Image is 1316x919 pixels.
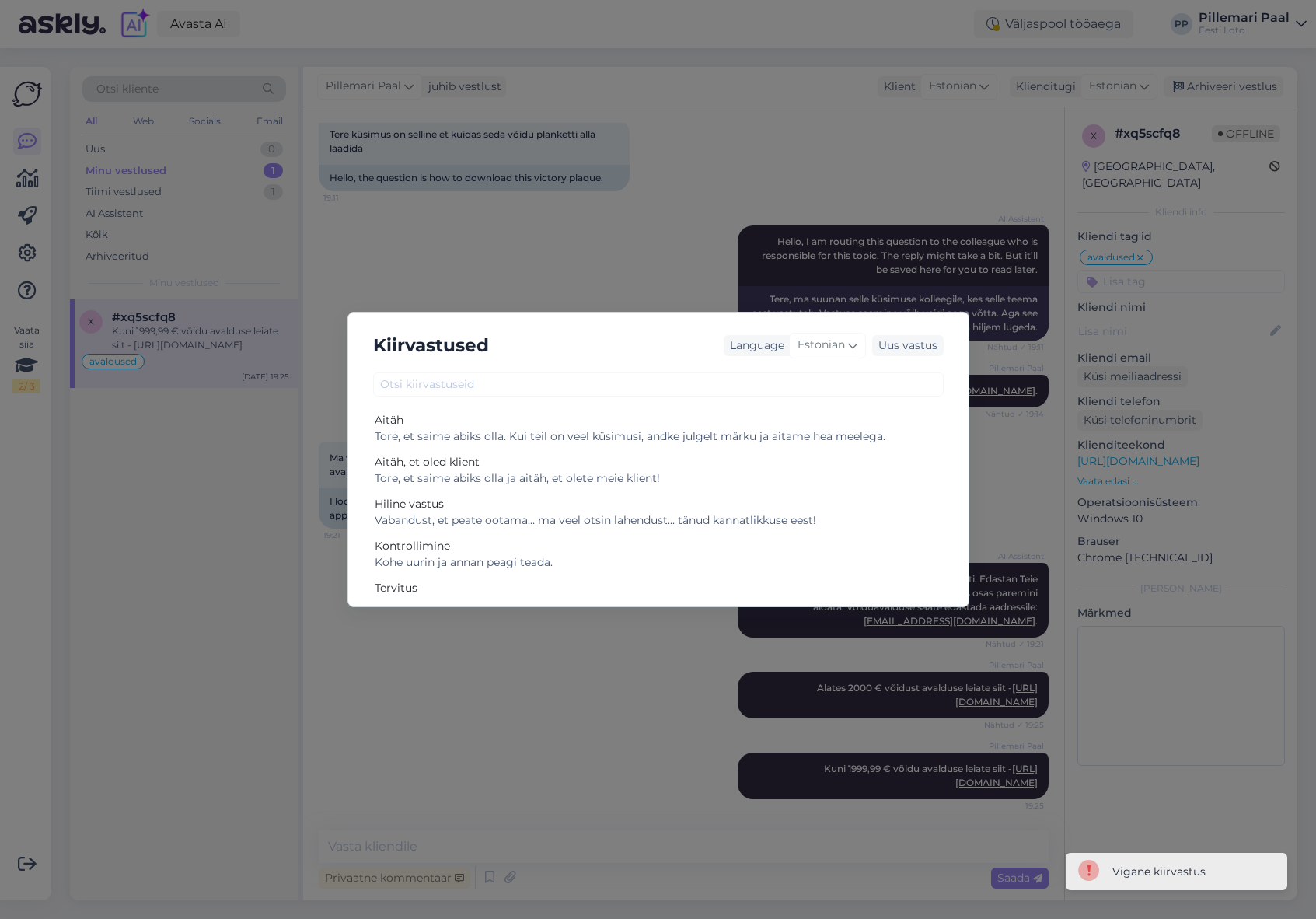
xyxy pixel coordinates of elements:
[375,580,942,596] div: Tervitus
[375,554,942,571] div: Kohe uurin ja annan peagi teada.
[375,412,942,428] div: Aitäh
[375,470,942,487] div: Tore, et saime abiks olla ja aitäh, et olete meie klient!
[375,454,942,470] div: Aitäh, et oled klient
[373,372,944,397] input: Otsi kiirvastuseid
[724,337,784,354] div: Language
[375,496,942,512] div: Hiline vastus
[798,337,845,354] span: Estonian
[872,335,944,356] div: Uus vastus
[375,538,942,554] div: Kontrollimine
[375,428,942,445] div: Tore, et saime abiks olla. Kui teil on veel küsimusi, andke julgelt märku ja aitame hea meelega.
[375,512,942,529] div: Vabandust, et peate ootama… ma veel otsin lahendust… tänud kannatlikkuse eest!
[373,331,489,360] h5: Kiirvastused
